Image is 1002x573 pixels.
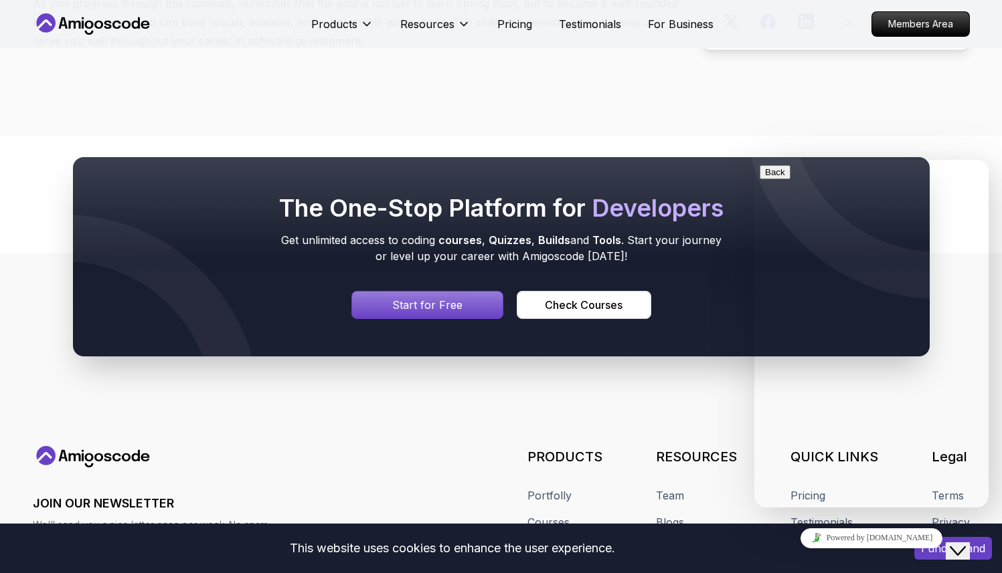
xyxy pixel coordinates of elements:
h2: The One-Stop Platform for [276,195,726,221]
a: Portfolly [527,487,572,503]
a: Testimonials [790,514,853,530]
span: Developers [592,193,724,223]
div: Domain Overview [51,79,120,88]
h3: JOIN OUR NEWSLETTER [33,494,333,513]
img: tab_keywords_by_traffic_grey.svg [133,78,144,88]
a: Testimonials [559,16,621,32]
p: Members Area [872,12,969,36]
div: v 4.0.24 [37,21,66,32]
h3: RESOURCES [656,447,737,466]
h3: PRODUCTS [527,447,602,466]
div: Domain: [DOMAIN_NAME] [35,35,147,45]
img: logo_orange.svg [21,21,32,32]
button: Resources [400,16,471,43]
a: Courses page [517,291,651,319]
a: Pricing [497,16,532,32]
img: website_grey.svg [21,35,32,45]
p: Products [311,16,357,32]
a: Team [656,487,684,503]
div: Check Courses [545,297,622,313]
div: This website uses cookies to enhance the user experience. [10,534,894,563]
img: tab_domain_overview_orange.svg [36,78,47,88]
iframe: chat widget [754,160,989,507]
p: Start for Free [392,297,463,313]
button: Products [311,16,373,43]
span: courses [438,233,482,247]
span: Quizzes [489,233,531,247]
a: Privacy [932,514,970,530]
a: Blogs [656,514,684,530]
div: Keywords by Traffic [148,79,226,88]
a: Signin page [351,291,504,319]
iframe: chat widget [946,520,989,560]
a: Members Area [871,11,970,37]
p: Get unlimited access to coding , , and . Start your journey or level up your career with Amigosco... [276,232,726,264]
a: For Business [648,16,714,32]
span: Builds [538,233,570,247]
p: We'll send you a nice letter once per week. No spam. [33,518,333,532]
button: Check Courses [517,291,651,319]
p: Resources [400,16,454,32]
span: Tools [592,233,621,247]
iframe: chat widget [754,523,989,553]
a: Courses [527,514,570,530]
